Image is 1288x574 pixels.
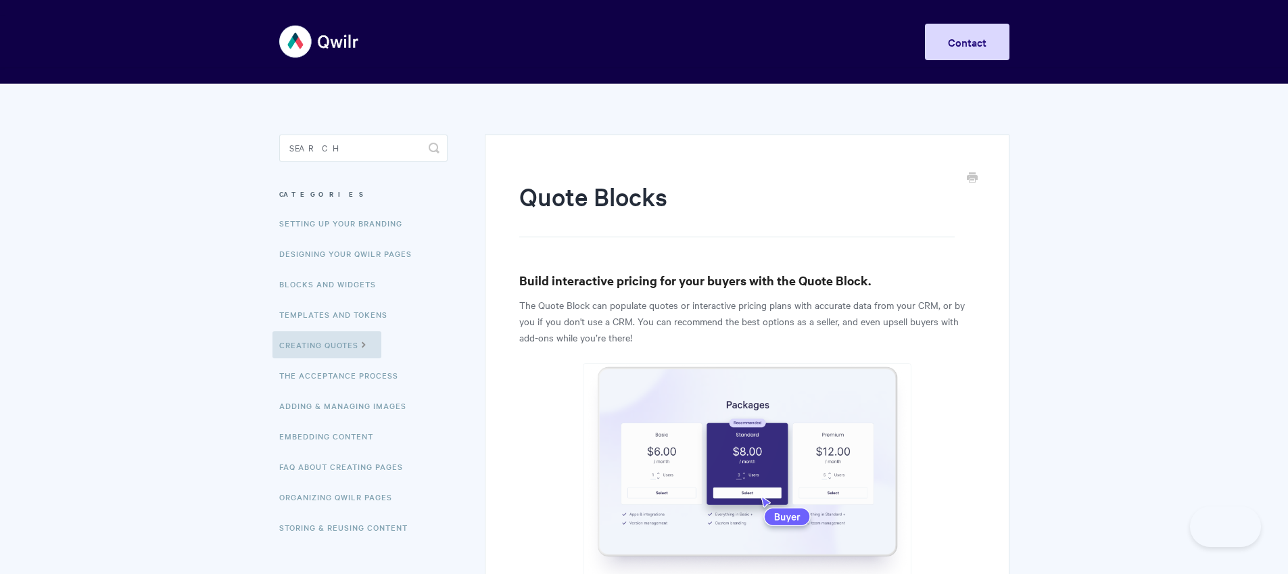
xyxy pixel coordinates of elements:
a: Templates and Tokens [279,301,398,328]
input: Search [279,135,448,162]
a: Contact [925,24,1009,60]
a: Embedding Content [279,423,383,450]
a: Organizing Qwilr Pages [279,483,402,510]
a: Designing Your Qwilr Pages [279,240,422,267]
img: Qwilr Help Center [279,16,360,67]
iframe: Toggle Customer Support [1190,506,1261,547]
a: Print this Article [967,171,978,186]
a: Blocks and Widgets [279,270,386,297]
h3: Categories [279,182,448,206]
a: Setting up your Branding [279,210,412,237]
h3: Build interactive pricing for your buyers with the Quote Block. [519,271,974,290]
p: The Quote Block can populate quotes or interactive pricing plans with accurate data from your CRM... [519,297,974,345]
a: FAQ About Creating Pages [279,453,413,480]
a: Creating Quotes [272,331,381,358]
h1: Quote Blocks [519,179,954,237]
a: Adding & Managing Images [279,392,416,419]
a: Storing & Reusing Content [279,514,418,541]
a: The Acceptance Process [279,362,408,389]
